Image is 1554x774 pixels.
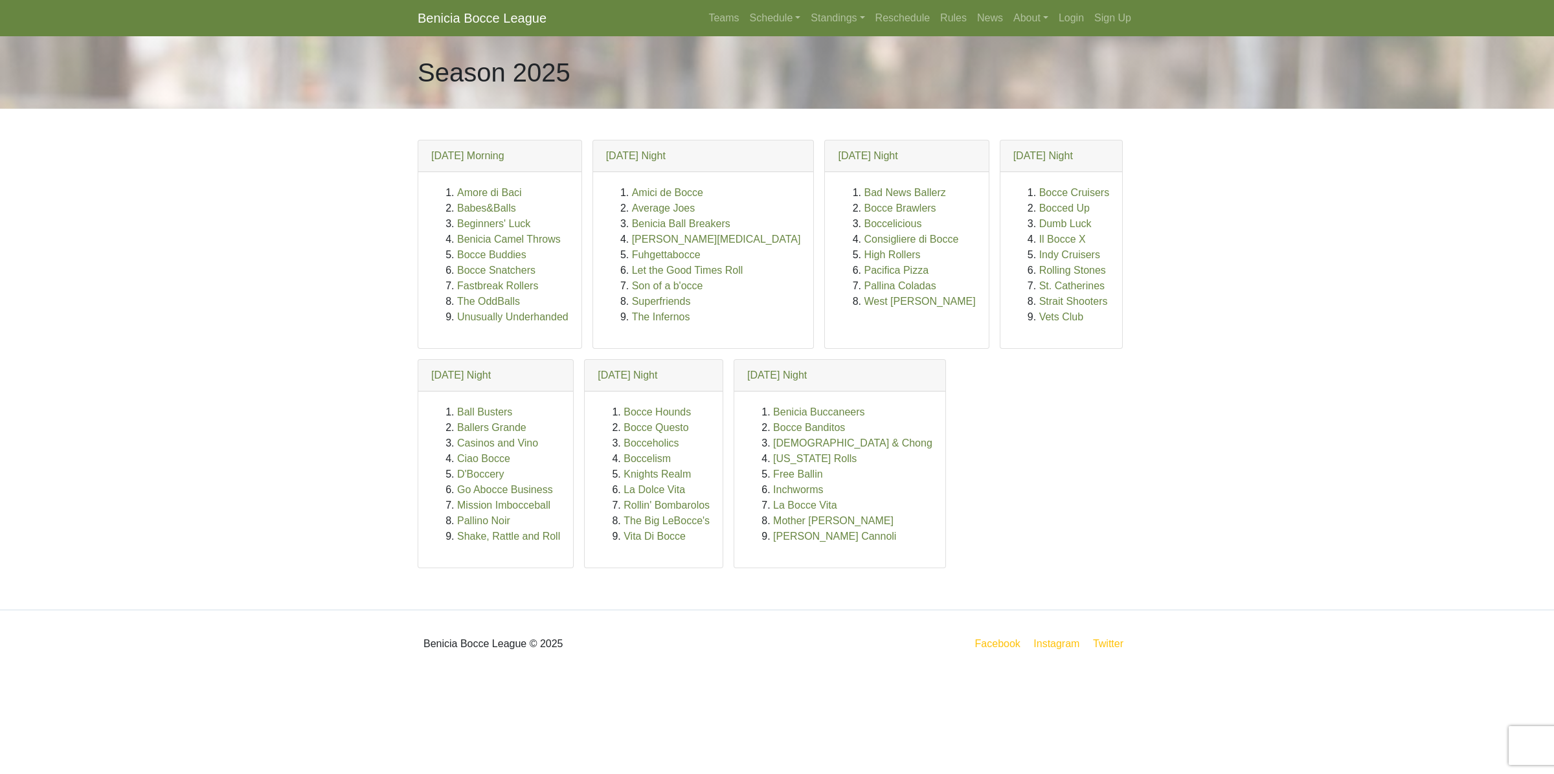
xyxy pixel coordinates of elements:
a: Benicia Ball Breakers [632,218,730,229]
a: Son of a b'occe [632,280,703,291]
a: Let the Good Times Roll [632,265,743,276]
a: [DEMOGRAPHIC_DATA] & Chong [773,437,932,448]
a: Bad News Ballerz [864,187,945,198]
a: [DATE] Night [1013,150,1073,161]
a: Casinos and Vino [457,437,538,448]
h1: Season 2025 [418,57,570,88]
a: Pallino Noir [457,515,510,526]
a: Mother [PERSON_NAME] [773,515,894,526]
a: La Dolce Vita [624,484,685,495]
a: [DATE] Night [606,150,666,161]
a: Go Abocce Business [457,484,553,495]
a: Sign Up [1089,5,1136,31]
a: Strait Shooters [1039,296,1108,307]
a: Teams [703,5,744,31]
a: Average Joes [632,203,695,214]
a: Superfriends [632,296,691,307]
a: Fuhgettabocce [632,249,701,260]
a: Rollin' Bombarolos [624,500,710,511]
a: News [972,5,1008,31]
a: Bocce Cruisers [1039,187,1109,198]
a: Vets Club [1039,311,1083,322]
a: Bocce Banditos [773,422,845,433]
a: The OddBalls [457,296,520,307]
a: Bocce Brawlers [864,203,936,214]
a: Bocce Snatchers [457,265,535,276]
a: [DATE] Night [598,370,657,381]
a: Bocce Buddies [457,249,526,260]
a: Unusually Underhanded [457,311,569,322]
a: High Rollers [864,249,920,260]
a: Boccelism [624,453,671,464]
a: Amore di Baci [457,187,522,198]
a: Inchworms [773,484,823,495]
a: Rolling Stones [1039,265,1106,276]
a: [DATE] Night [431,370,491,381]
a: West [PERSON_NAME] [864,296,975,307]
a: Bocced Up [1039,203,1090,214]
a: Bocce Hounds [624,406,691,417]
a: Facebook [973,636,1023,652]
a: Bocce Questo [624,422,689,433]
div: Benicia Bocce League © 2025 [408,621,777,667]
a: Schedule [745,5,806,31]
a: Knights Realm [624,469,691,480]
a: La Bocce Vita [773,500,837,511]
a: Instagram [1031,636,1082,652]
a: About [1008,5,1053,31]
a: Consigliere di Bocce [864,234,958,245]
a: Dumb Luck [1039,218,1092,229]
a: [US_STATE] Rolls [773,453,857,464]
a: Babes&Balls [457,203,516,214]
a: [PERSON_NAME] Cannoli [773,531,896,542]
a: Twitter [1090,636,1134,652]
a: Indy Cruisers [1039,249,1100,260]
a: Boccelicious [864,218,921,229]
a: Shake, Rattle and Roll [457,531,560,542]
a: Mission Imbocceball [457,500,550,511]
a: [DATE] Night [747,370,807,381]
a: The Big LeBocce's [624,515,710,526]
a: Il Bocce X [1039,234,1086,245]
a: Pacifica Pizza [864,265,929,276]
a: Rules [935,5,972,31]
a: The Infernos [632,311,690,322]
a: Pallina Coladas [864,280,936,291]
a: Bocceholics [624,437,679,448]
a: Benicia Camel Throws [457,234,561,245]
a: St. Catherines [1039,280,1105,291]
a: Benicia Buccaneers [773,406,864,417]
a: Fastbreak Rollers [457,280,538,291]
a: Ball Busters [457,406,512,417]
a: Ciao Bocce [457,453,510,464]
a: Amici de Bocce [632,187,703,198]
a: Login [1053,5,1089,31]
a: [PERSON_NAME][MEDICAL_DATA] [632,234,801,245]
a: [DATE] Morning [431,150,504,161]
a: Beginners' Luck [457,218,530,229]
a: Vita Di Bocce [624,531,686,542]
a: Free Ballin [773,469,822,480]
a: Ballers Grande [457,422,526,433]
a: Benicia Bocce League [418,5,546,31]
a: Reschedule [870,5,936,31]
a: D'Boccery [457,469,504,480]
a: Standings [805,5,870,31]
a: [DATE] Night [838,150,897,161]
